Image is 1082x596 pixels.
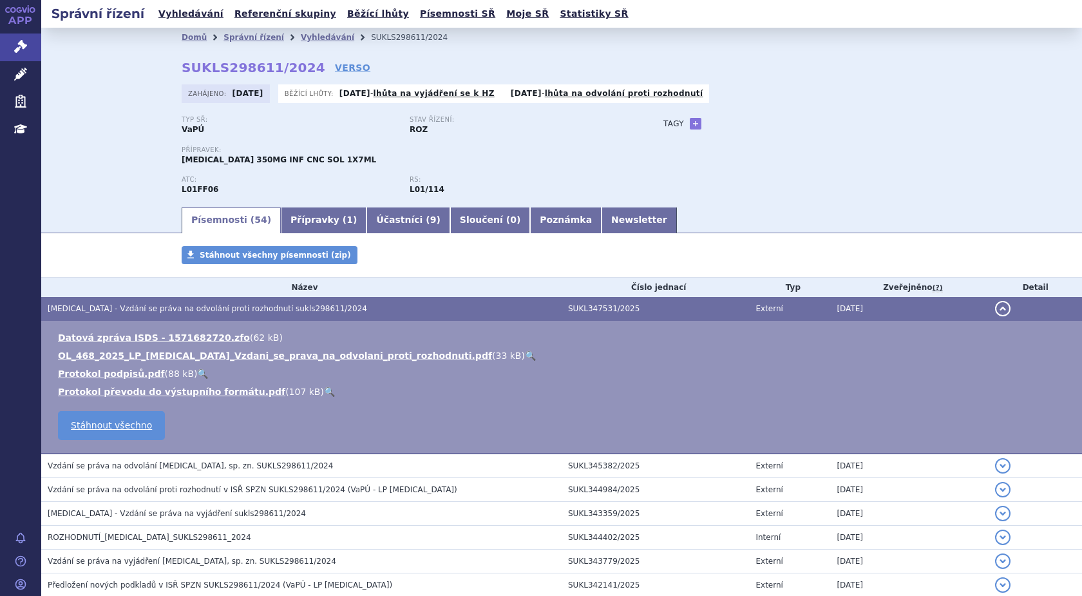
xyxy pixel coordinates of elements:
td: SUKL343779/2025 [562,550,749,573]
span: Zahájeno: [188,88,229,99]
li: ( ) [58,385,1069,398]
a: lhůta na odvolání proti rozhodnutí [545,89,703,98]
button: detail [995,458,1011,474]
button: detail [995,482,1011,497]
a: Sloučení (0) [450,207,530,233]
h3: Tagy [663,116,684,131]
span: 62 kB [253,332,279,343]
a: 🔍 [324,387,335,397]
button: detail [995,530,1011,545]
a: Stáhnout všechny písemnosti (zip) [182,246,357,264]
td: [DATE] [830,297,989,321]
strong: [DATE] [233,89,263,98]
span: LIBTAYO - Vzdání se práva na odvolání proti rozhodnutí sukls298611/2024 [48,304,367,313]
span: 88 kB [168,369,194,379]
p: Stav řízení: [410,116,625,124]
span: 0 [510,215,517,225]
th: Číslo jednací [562,278,749,297]
span: Externí [755,581,783,590]
td: [DATE] [830,502,989,526]
span: Externí [755,557,783,566]
button: detail [995,301,1011,316]
a: lhůta na vyjádření se k HZ [374,89,495,98]
span: 33 kB [495,351,521,361]
span: Externí [755,509,783,518]
a: Protokol podpisů.pdf [58,369,165,379]
span: Běžící lhůty: [285,88,336,99]
td: [DATE] [830,454,989,478]
strong: cemiplimab [410,185,444,194]
a: Domů [182,33,207,42]
a: 🔍 [525,351,536,361]
span: Externí [755,461,783,470]
a: Referenční skupiny [231,5,340,23]
a: OL_468_2025_LP_[MEDICAL_DATA]_Vzdani_se_prava_na_odvolani_proti_rozhodnuti.pdf [58,351,492,361]
button: detail [995,553,1011,569]
span: 54 [254,215,267,225]
a: Poznámka [530,207,602,233]
strong: [DATE] [511,89,542,98]
p: ATC: [182,176,397,184]
span: Vzdání se práva na odvolání LIBTAYO, sp. zn. SUKLS298611/2024 [48,461,333,470]
abbr: (?) [932,284,942,293]
a: Stáhnout všechno [58,411,165,440]
a: Statistiky SŘ [556,5,632,23]
p: Přípravek: [182,146,638,154]
a: Přípravky (1) [281,207,366,233]
td: [DATE] [830,478,989,502]
strong: SUKLS298611/2024 [182,60,325,75]
p: RS: [410,176,625,184]
th: Detail [989,278,1082,297]
td: SUKL344402/2025 [562,526,749,550]
a: Písemnosti (54) [182,207,281,233]
a: Protokol převodu do výstupního formátu.pdf [58,387,285,397]
td: SUKL343359/2025 [562,502,749,526]
span: 1 [346,215,353,225]
td: [DATE] [830,550,989,573]
a: Vyhledávání [301,33,354,42]
a: Písemnosti SŘ [416,5,499,23]
span: Externí [755,485,783,494]
span: 107 kB [289,387,321,397]
a: Vyhledávání [155,5,227,23]
a: Moje SŘ [502,5,553,23]
span: LIBTAYO - Vzdání se práva na vyjádření sukls298611/2024 [48,509,306,518]
span: Předložení nových podkladů v ISŘ SPZN SUKLS298611/2024 (VaPÚ - LP LIBTAYO) [48,581,392,590]
span: Stáhnout všechny písemnosti (zip) [200,251,351,260]
span: [MEDICAL_DATA] 350MG INF CNC SOL 1X7ML [182,155,376,164]
span: Interní [755,533,781,542]
strong: [DATE] [339,89,370,98]
strong: VaPÚ [182,125,204,134]
a: Datová zpráva ISDS - 1571682720.zfo [58,332,250,343]
p: - [511,88,703,99]
a: VERSO [335,61,370,74]
li: SUKLS298611/2024 [371,28,464,47]
td: SUKL344984/2025 [562,478,749,502]
h2: Správní řízení [41,5,155,23]
strong: ROZ [410,125,428,134]
td: [DATE] [830,526,989,550]
span: Vzdání se práva na vyjádření LIBTAYO, sp. zn. SUKLS298611/2024 [48,557,336,566]
button: detail [995,577,1011,593]
th: Typ [749,278,830,297]
a: Běžící lhůty [343,5,413,23]
td: SUKL345382/2025 [562,454,749,478]
strong: CEMIPLIMAB [182,185,218,194]
li: ( ) [58,367,1069,380]
a: + [690,118,701,130]
li: ( ) [58,349,1069,362]
a: Účastníci (9) [366,207,450,233]
th: Zveřejněno [830,278,989,297]
span: ROZHODNUTÍ_LIBTAYO_SUKLS298611_2024 [48,533,251,542]
span: 9 [430,215,437,225]
a: 🔍 [197,369,208,379]
span: Vzdání se práva na odvolání proti rozhodnutí v ISŘ SPZN SUKLS298611/2024 (VaPÚ - LP LIBTAYO) [48,485,457,494]
p: Typ SŘ: [182,116,397,124]
a: Správní řízení [223,33,284,42]
th: Název [41,278,562,297]
span: Externí [755,304,783,313]
td: SUKL347531/2025 [562,297,749,321]
a: Newsletter [602,207,677,233]
p: - [339,88,495,99]
li: ( ) [58,331,1069,344]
